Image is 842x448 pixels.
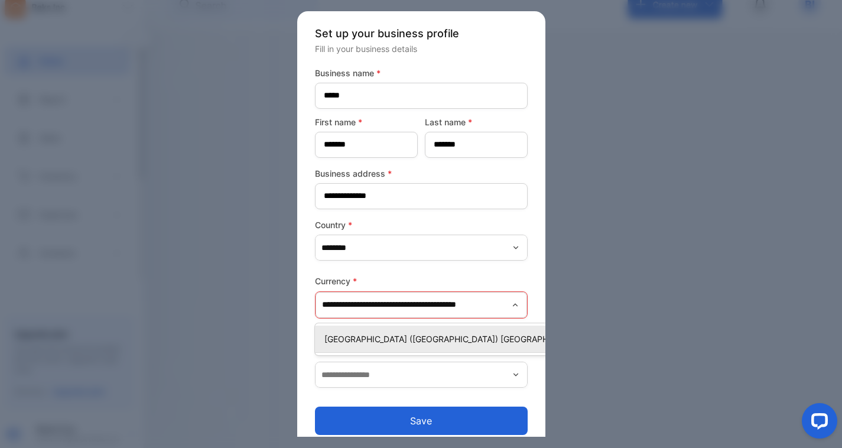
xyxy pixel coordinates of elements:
label: Business name [315,67,528,79]
p: [GEOGRAPHIC_DATA] ([GEOGRAPHIC_DATA]) [GEOGRAPHIC_DATA] - MVR [324,333,609,345]
p: This field is required [315,321,528,336]
label: First name [315,116,418,128]
label: Country [315,219,528,231]
button: Save [315,407,528,435]
label: Currency [315,275,528,287]
label: Business address [315,167,528,180]
p: Set up your business profile [315,25,528,41]
label: Last name [425,116,528,128]
p: Fill in your business details [315,43,528,55]
iframe: LiveChat chat widget [792,398,842,448]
